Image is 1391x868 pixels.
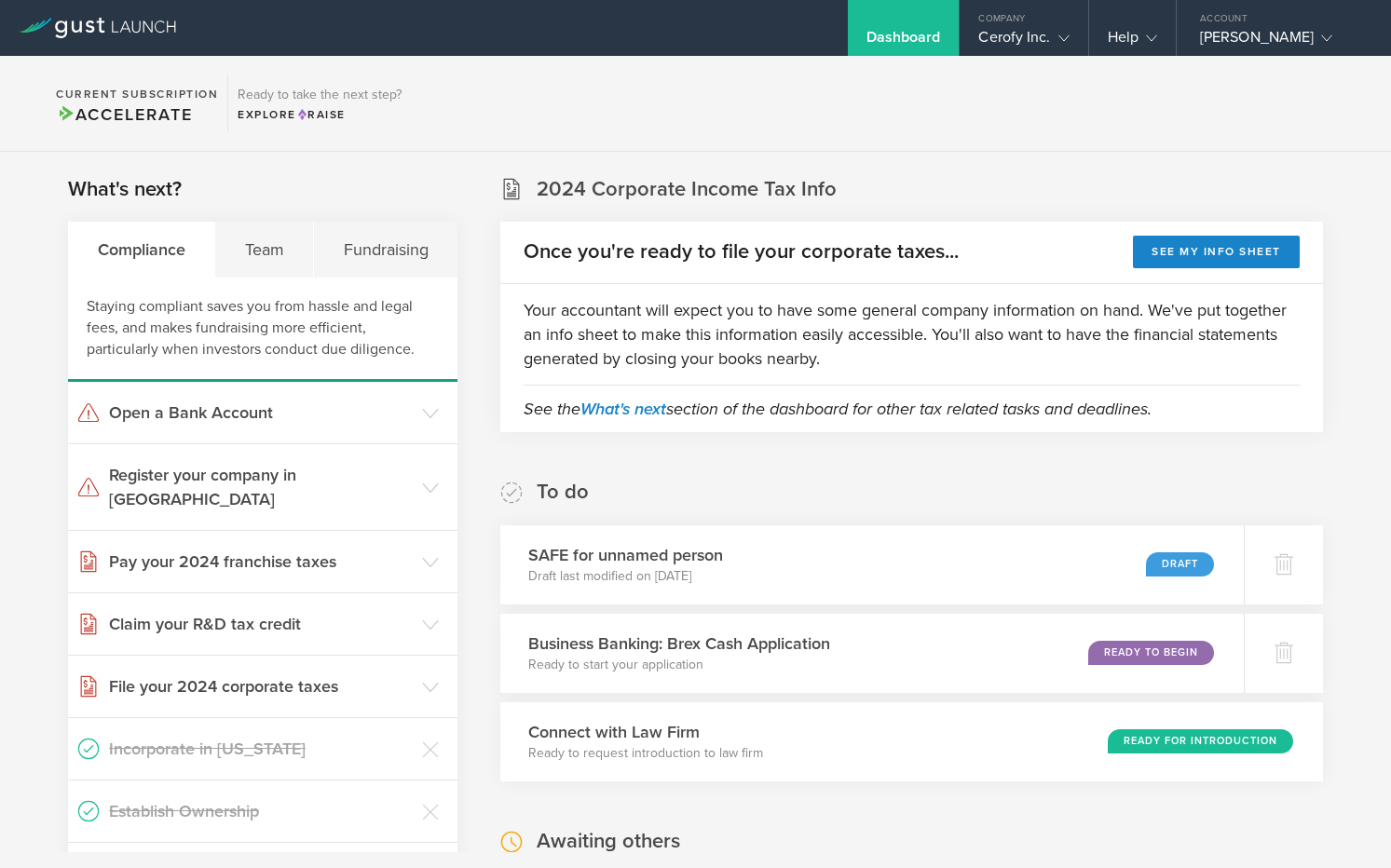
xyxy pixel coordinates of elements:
h3: Register your company in [GEOGRAPHIC_DATA] [109,463,413,511]
button: See my info sheet [1133,236,1300,268]
div: Ready to Begin [1088,641,1214,665]
div: Staying compliant saves you from hassle and legal fees, and makes fundraising more efficient, par... [68,278,457,382]
span: Raise [296,108,346,121]
p: Ready to request introduction to law firm [528,744,763,763]
h3: SAFE for unnamed person [528,543,723,567]
h3: Claim your R&D tax credit [109,612,413,636]
h3: File your 2024 corporate taxes [109,674,413,698]
div: SAFE for unnamed personDraft last modified on [DATE]Draft [500,525,1244,604]
h3: Open a Bank Account [109,400,413,425]
em: See the section of the dashboard for other tax related tasks and deadlines. [524,399,1152,419]
div: Ready for Introduction [1108,729,1293,753]
a: What's next [580,399,666,419]
p: Your accountant will expect you to have some general company information on hand. We've put toget... [524,298,1300,371]
h3: Pay your 2024 franchise taxes [109,549,413,574]
div: Help [1108,28,1157,56]
h2: Current Subscription [56,88,218,100]
div: Fundraising [314,222,457,278]
h3: Incorporate in [US_STATE] [109,737,413,761]
h3: Establish Ownership [109,799,413,823]
p: Draft last modified on [DATE] [528,567,723,586]
h2: 2024 Corporate Income Tax Info [537,176,837,203]
div: Draft [1146,552,1214,576]
div: [PERSON_NAME] [1200,28,1358,56]
div: Explore [238,106,402,123]
h2: Awaiting others [537,828,680,855]
h3: Connect with Law Firm [528,720,763,744]
h2: Once you're ready to file your corporate taxes... [524,238,959,265]
div: Compliance [68,222,215,278]
h3: Ready to take the next step? [238,88,402,102]
div: Ready to take the next step?ExploreRaise [227,75,411,132]
div: Team [215,222,314,278]
div: Dashboard [866,28,941,56]
h2: What's next? [68,176,182,203]
div: Connect with Law FirmReady to request introduction to law firmReady for Introduction [500,702,1323,781]
h2: To do [537,479,589,506]
div: Cerofy Inc. [978,28,1069,56]
span: Accelerate [56,104,192,125]
div: Business Banking: Brex Cash ApplicationReady to start your applicationReady to Begin [500,614,1244,693]
p: Ready to start your application [528,656,830,674]
h3: Business Banking: Brex Cash Application [528,631,830,656]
